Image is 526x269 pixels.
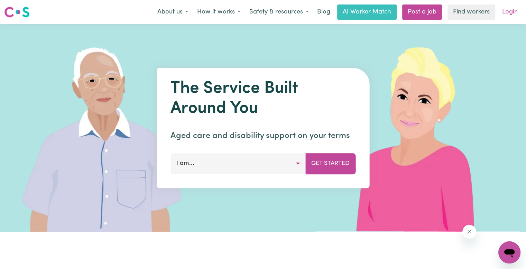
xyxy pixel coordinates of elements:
[337,4,397,20] a: AI Worker Match
[4,5,42,10] span: Need any help?
[402,4,442,20] a: Post a job
[462,225,476,239] iframe: Close message
[313,4,334,20] a: Blog
[170,130,356,142] p: Aged care and disability support on your terms
[153,5,193,19] button: About us
[170,153,306,174] button: I am...
[305,153,356,174] button: Get Started
[193,5,245,19] button: How it works
[498,4,522,20] a: Login
[245,5,313,19] button: Safety & resources
[4,6,30,18] img: Careseekers logo
[4,4,30,20] a: Careseekers logo
[498,241,520,263] iframe: Button to launch messaging window
[170,79,356,119] h1: The Service Built Around You
[447,4,495,20] a: Find workers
